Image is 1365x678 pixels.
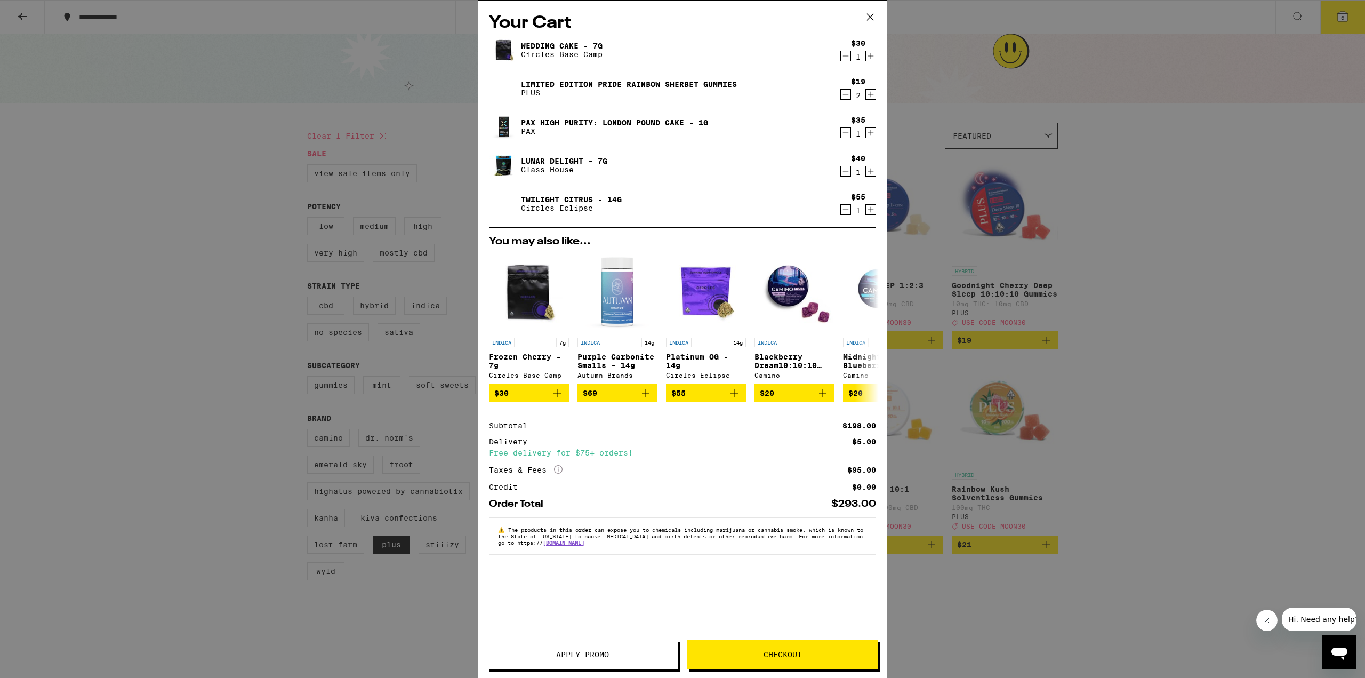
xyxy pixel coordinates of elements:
button: Increment [865,51,876,61]
iframe: Message from company [1282,608,1356,631]
span: $69 [583,389,597,397]
span: $20 [848,389,863,397]
a: Wedding Cake - 7g [521,42,603,50]
p: INDICA [577,338,603,347]
p: Purple Carbonite Smalls - 14g [577,353,657,370]
div: 1 [851,130,865,138]
p: Midnight Blueberry 5:1 Sleep Gummies [843,353,923,370]
h2: Your Cart [489,11,876,35]
div: Subtotal [489,422,535,429]
button: Apply Promo [487,640,678,669]
img: Pax High Purity: London Pound Cake - 1g [489,112,519,142]
p: 14g [641,338,657,347]
span: Apply Promo [556,651,609,658]
span: Checkout [764,651,802,658]
div: $0.00 [852,483,876,491]
button: Decrement [840,127,851,138]
a: Open page for Midnight Blueberry 5:1 Sleep Gummies from Camino [843,252,923,384]
button: Decrement [840,204,851,215]
img: Wedding Cake - 7g [489,35,519,65]
span: $30 [494,389,509,397]
p: INDICA [843,338,869,347]
img: Camino - Blackberry Dream10:10:10 Deep Sleep Gummies [754,252,834,332]
div: Taxes & Fees [489,465,563,475]
img: Circles Base Camp - Frozen Cherry - 7g [489,252,569,332]
p: Circles Eclipse [521,204,622,212]
img: Autumn Brands - Purple Carbonite Smalls - 14g [577,252,657,332]
p: Glass House [521,165,607,174]
button: Add to bag [843,384,923,402]
img: Lunar Delight - 7g [489,150,519,180]
span: $20 [760,389,774,397]
p: 14g [730,338,746,347]
div: $35 [851,116,865,124]
button: Add to bag [577,384,657,402]
div: $55 [851,193,865,201]
button: Decrement [840,89,851,100]
p: Blackberry Dream10:10:10 Deep Sleep Gummies [754,353,834,370]
button: Increment [865,204,876,215]
p: Circles Base Camp [521,50,603,59]
button: Decrement [840,166,851,177]
div: Camino [843,372,923,379]
div: Credit [489,483,525,491]
div: 2 [851,91,865,100]
button: Increment [865,166,876,177]
iframe: Close message [1256,610,1278,631]
a: Pax High Purity: London Pound Cake - 1g [521,118,708,127]
div: Order Total [489,499,551,509]
p: INDICA [754,338,780,347]
p: Frozen Cherry - 7g [489,353,569,370]
a: [DOMAIN_NAME] [543,539,584,546]
a: Open page for Blackberry Dream10:10:10 Deep Sleep Gummies from Camino [754,252,834,384]
a: Twilight Citrus - 14g [521,195,622,204]
div: $40 [851,154,865,163]
div: $5.00 [852,438,876,445]
button: Decrement [840,51,851,61]
div: $293.00 [831,499,876,509]
p: 7g [556,338,569,347]
button: Increment [865,89,876,100]
a: Open page for Platinum OG - 14g from Circles Eclipse [666,252,746,384]
div: 1 [851,206,865,215]
p: PLUS [521,89,737,97]
img: Circles Eclipse - Platinum OG - 14g [666,252,746,332]
div: Autumn Brands [577,372,657,379]
div: 1 [851,53,865,61]
div: Circles Base Camp [489,372,569,379]
button: Add to bag [666,384,746,402]
span: $55 [671,389,686,397]
a: Open page for Purple Carbonite Smalls - 14g from Autumn Brands [577,252,657,384]
div: $19 [851,77,865,86]
img: Limited Edition Pride Rainbow Sherbet Gummies [489,74,519,103]
button: Add to bag [489,384,569,402]
a: Lunar Delight - 7g [521,157,607,165]
img: Camino - Midnight Blueberry 5:1 Sleep Gummies [843,252,923,332]
p: INDICA [489,338,515,347]
div: $198.00 [842,422,876,429]
span: Hi. Need any help? [6,7,77,16]
div: Camino [754,372,834,379]
div: Circles Eclipse [666,372,746,379]
a: Limited Edition Pride Rainbow Sherbet Gummies [521,80,737,89]
button: Checkout [687,640,878,669]
p: PAX [521,127,708,135]
iframe: Button to launch messaging window [1322,635,1356,669]
button: Add to bag [754,384,834,402]
button: Increment [865,127,876,138]
div: 1 [851,168,865,177]
img: Twilight Citrus - 14g [489,189,519,219]
div: Delivery [489,438,535,445]
p: Platinum OG - 14g [666,353,746,370]
div: Free delivery for $75+ orders! [489,449,876,457]
span: ⚠️ [498,527,508,533]
div: $95.00 [847,466,876,474]
a: Open page for Frozen Cherry - 7g from Circles Base Camp [489,252,569,384]
p: INDICA [666,338,692,347]
span: The products in this order can expose you to chemicals including marijuana or cannabis smoke, whi... [498,527,863,546]
div: $30 [851,39,865,47]
h2: You may also like... [489,236,876,247]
